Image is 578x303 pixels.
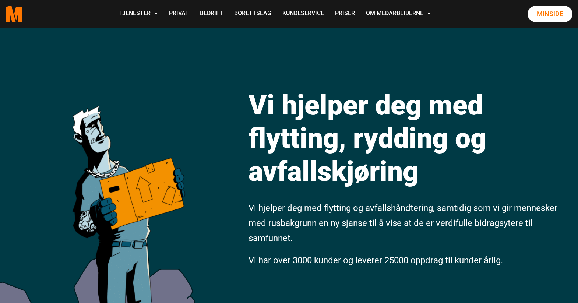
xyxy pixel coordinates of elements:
a: Minside [528,6,572,22]
a: Bedrift [194,1,229,27]
a: Tjenester [114,1,163,27]
a: Priser [329,1,360,27]
span: Vi har over 3000 kunder og leverer 25000 oppdrag til kunder årlig. [249,255,503,265]
a: Borettslag [229,1,277,27]
a: Om Medarbeiderne [360,1,436,27]
h1: Vi hjelper deg med flytting, rydding og avfallskjøring [249,88,560,188]
a: Kundeservice [277,1,329,27]
a: Privat [163,1,194,27]
span: Vi hjelper deg med flytting og avfallshåndtering, samtidig som vi gir mennesker med rusbakgrunn e... [249,203,557,243]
